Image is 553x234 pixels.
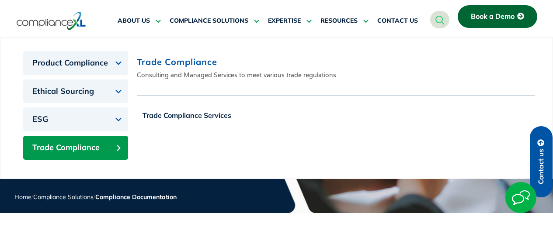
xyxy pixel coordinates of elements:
a: navsearch-button [430,11,449,28]
span: COMPLIANCE SOLUTIONS [170,17,248,25]
p: Consulting and Managed Services to meet various trade regulations [137,71,535,80]
span: EXPERTISE [268,17,301,25]
span: Book a Demo [471,13,515,21]
a: ABOUT US [118,10,161,31]
span: ESG [32,114,48,124]
span: CONTACT US [377,17,418,25]
span: ABOUT US [118,17,150,25]
img: logo-one.svg [17,11,86,31]
a: Compliance Solutions [33,193,94,201]
h2: Trade Compliance [137,55,535,69]
img: Start Chat [505,182,536,213]
span: Trade Compliance [32,143,100,153]
a: Contact us [530,126,553,197]
span: RESOURCES [320,17,358,25]
div: Tabs. Open items with Enter or Space, close with Escape and navigate using the Arrow keys. [23,51,539,174]
a: Home [14,193,31,201]
span: Ethical Sourcing [32,86,94,96]
a: EXPERTISE [268,10,312,31]
a: RESOURCES [320,10,369,31]
a: Trade Compliance Services [137,104,237,126]
span: / / [14,193,177,201]
span: Product Compliance [32,58,108,68]
span: Compliance Documentation [95,193,177,201]
a: COMPLIANCE SOLUTIONS [170,10,259,31]
a: Book a Demo [458,5,537,28]
a: CONTACT US [377,10,418,31]
span: Contact us [537,149,545,184]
